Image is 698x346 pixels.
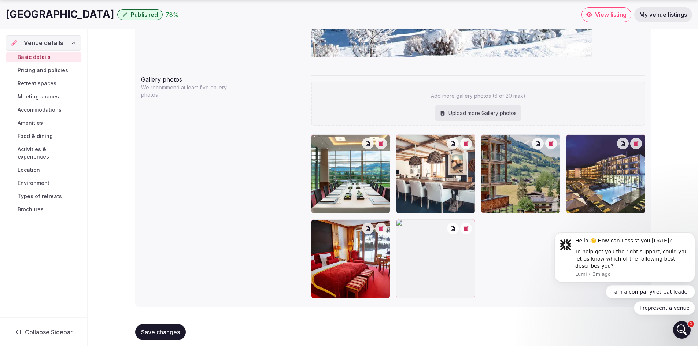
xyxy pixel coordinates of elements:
a: Brochures [6,204,81,215]
span: Published [131,11,158,18]
span: Basic details [18,53,51,61]
p: Add more gallery photos (6 of 20 max) [431,92,525,100]
button: Save changes [135,324,186,340]
p: We recommend at least five gallery photos [141,84,235,98]
span: Accommodations [18,106,62,114]
span: Pricing and policies [18,67,68,74]
span: Brochures [18,206,44,213]
a: Food & dining [6,131,81,141]
a: Activities & experiences [6,144,81,162]
button: 78% [166,10,179,19]
span: Venue details [24,38,63,47]
div: 642782788.jpg [311,219,390,298]
button: Collapse Sidebar [6,324,81,340]
div: KIINN1_Meetings & Events_Argentum-Aurum_Claes April 2024_Classroom Style (1).jpg [396,219,475,298]
span: Location [18,166,40,174]
span: 1 [688,321,694,327]
h1: [GEOGRAPHIC_DATA] [6,7,114,22]
span: Food & dining [18,133,53,140]
span: Save changes [141,328,180,336]
span: Types of retreats [18,193,62,200]
div: Upload more Gallery photos [435,105,521,121]
a: View listing [581,7,631,22]
iframe: Intercom notifications message [551,232,698,326]
span: Collapse Sidebar [25,328,73,336]
a: Location [6,165,81,175]
a: Environment [6,178,81,188]
a: Pricing and policies [6,65,81,75]
div: 78 % [166,10,179,19]
span: Amenities [18,119,43,127]
span: View listing [595,11,627,18]
span: Retreat spaces [18,80,56,87]
a: Basic details [6,52,81,62]
a: Accommodations [6,105,81,115]
div: Gallery photos [141,72,305,84]
iframe: Intercom live chat [673,321,691,339]
a: Meeting spaces [6,92,81,102]
span: Environment [18,179,49,187]
a: My venue listings [634,7,692,22]
span: Meeting spaces [18,93,59,100]
a: Retreat spaces [6,78,81,89]
a: Amenities [6,118,81,128]
div: 635577317-1.jpg [566,134,645,213]
button: Published [117,9,163,20]
div: 642782754.jpg [481,134,560,213]
div: 8e1b7b0dd772-75388008_4K.jpg [311,134,390,213]
div: 642782896.jpg [396,134,475,213]
span: My venue listings [639,11,687,18]
span: Activities & experiences [18,146,78,160]
a: Types of retreats [6,191,81,201]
